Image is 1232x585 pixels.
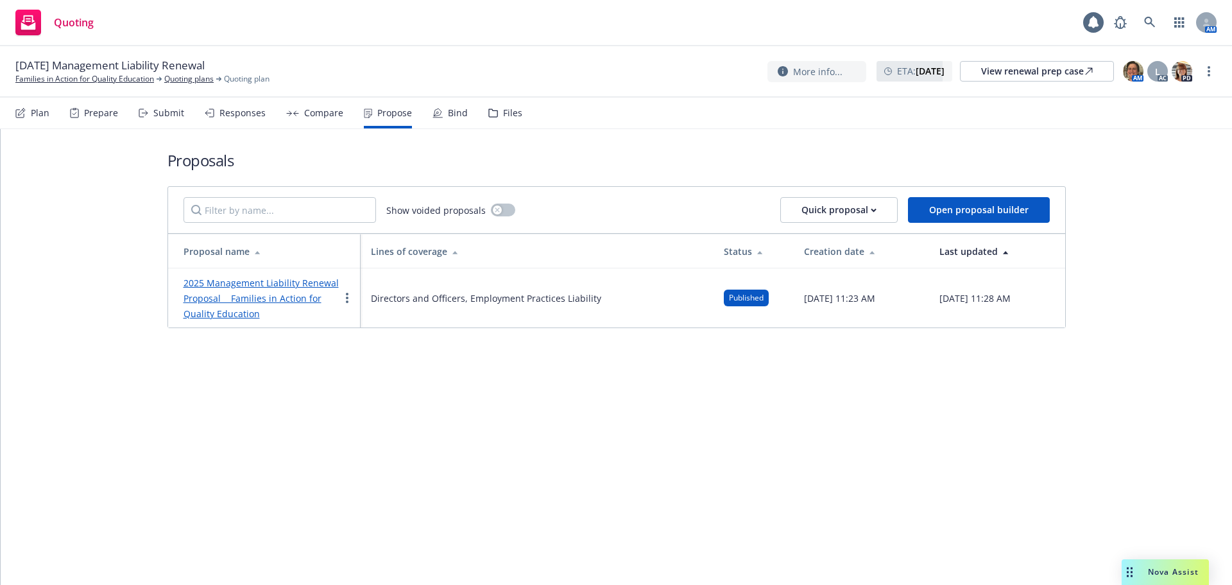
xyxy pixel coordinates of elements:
div: Bind [448,108,468,118]
span: Published [729,292,764,304]
span: [DATE] Management Liability Renewal [15,58,205,73]
div: Last updated [939,245,1054,258]
div: Lines of coverage [371,245,704,258]
div: Status [724,245,783,258]
a: View renewal prep case [960,61,1114,82]
button: Quick proposal [780,197,898,223]
div: Plan [31,108,49,118]
a: Families in Action for Quality Education [15,73,154,85]
button: Nova Assist [1122,559,1209,585]
a: Report a Bug [1108,10,1133,35]
img: photo [1172,61,1192,82]
div: Quick proposal [801,198,877,222]
input: Filter by name... [184,197,376,223]
div: View renewal prep case [981,62,1093,81]
h1: Proposals [167,150,1066,171]
span: [DATE] 11:23 AM [804,292,875,305]
span: L [1155,65,1160,78]
span: Quoting plan [224,73,269,85]
a: 2025 Management Liability Renewal Proposal Families in Action for Quality Education [184,277,339,320]
img: photo [1123,61,1143,82]
span: Open proposal builder [929,204,1029,216]
span: Nova Assist [1148,566,1199,577]
div: Submit [153,108,184,118]
span: ETA : [897,64,945,78]
button: More info... [767,61,866,82]
div: Drag to move [1122,559,1138,585]
div: Responses [219,108,266,118]
strong: [DATE] [916,65,945,77]
div: Creation date [804,245,919,258]
div: Proposal name [184,245,350,258]
span: [DATE] 11:28 AM [939,292,1011,305]
div: Compare [304,108,343,118]
a: Switch app [1167,10,1192,35]
a: Search [1137,10,1163,35]
div: Propose [377,108,412,118]
span: Directors and Officers, Employment Practices Liability [371,292,601,305]
button: Open proposal builder [908,197,1050,223]
a: Quoting plans [164,73,214,85]
div: Files [503,108,522,118]
a: more [1201,64,1217,79]
span: More info... [793,65,843,78]
div: Prepare [84,108,118,118]
span: Show voided proposals [386,204,486,217]
a: Quoting [10,4,99,40]
span: Quoting [54,17,94,28]
a: more [339,290,355,306]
